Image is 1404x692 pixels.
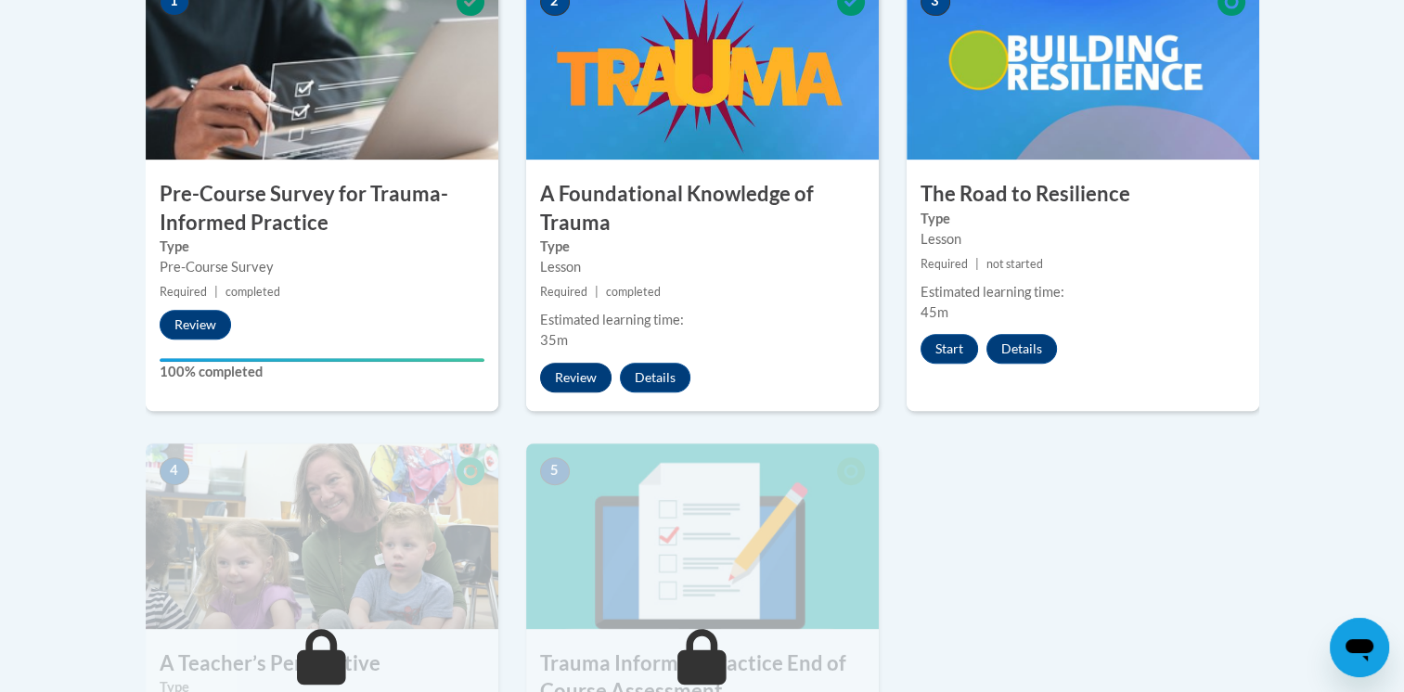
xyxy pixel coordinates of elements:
[921,257,968,271] span: Required
[160,362,484,382] label: 100% completed
[160,285,207,299] span: Required
[540,257,865,277] div: Lesson
[225,285,280,299] span: completed
[160,358,484,362] div: Your progress
[540,363,612,392] button: Review
[540,237,865,257] label: Type
[160,257,484,277] div: Pre-Course Survey
[975,257,979,271] span: |
[540,310,865,330] div: Estimated learning time:
[907,180,1259,209] h3: The Road to Resilience
[526,180,879,237] h3: A Foundational Knowledge of Trauma
[540,285,587,299] span: Required
[214,285,218,299] span: |
[146,180,498,237] h3: Pre-Course Survey for Trauma-Informed Practice
[921,334,978,364] button: Start
[921,282,1245,302] div: Estimated learning time:
[595,285,599,299] span: |
[160,310,231,340] button: Review
[146,649,498,678] h3: A Teacher’s Perspective
[921,229,1245,250] div: Lesson
[921,209,1245,229] label: Type
[540,457,570,485] span: 5
[540,332,568,348] span: 35m
[606,285,661,299] span: completed
[526,443,879,629] img: Course Image
[146,443,498,629] img: Course Image
[1330,618,1389,677] iframe: Button to launch messaging window
[986,257,1043,271] span: not started
[160,457,189,485] span: 4
[620,363,690,392] button: Details
[921,304,948,320] span: 45m
[160,237,484,257] label: Type
[986,334,1057,364] button: Details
